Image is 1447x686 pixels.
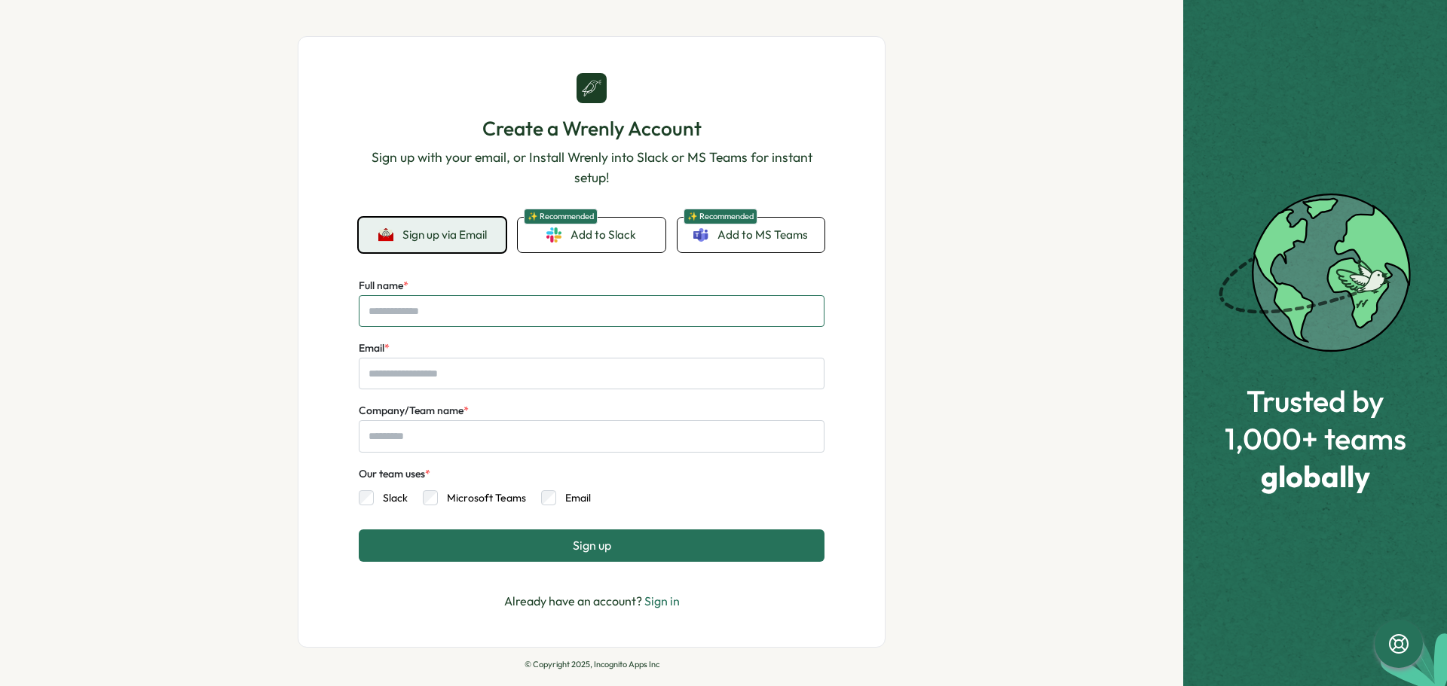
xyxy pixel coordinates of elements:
[359,278,408,294] label: Full name
[556,490,591,505] label: Email
[359,340,390,357] label: Email
[438,490,526,505] label: Microsoft Teams
[678,218,824,252] a: ✨ RecommendedAdd to MS Teams
[298,660,886,669] p: © Copyright 2025, Incognito Apps Inc
[717,227,808,243] span: Add to MS Teams
[684,209,757,224] span: ✨ Recommended
[359,466,430,483] div: Our team uses
[359,403,469,419] label: Company/Team name
[518,218,665,252] a: ✨ RecommendedAdd to Slack
[402,228,487,242] span: Sign up via Email
[359,115,824,142] h1: Create a Wrenly Account
[359,218,506,252] button: Sign up via Email
[644,593,680,608] a: Sign in
[573,538,611,552] span: Sign up
[571,227,636,243] span: Add to Slack
[1225,459,1406,492] span: globally
[374,490,408,505] label: Slack
[359,529,824,561] button: Sign up
[504,592,680,611] p: Already have an account?
[359,148,824,188] p: Sign up with your email, or Install Wrenly into Slack or MS Teams for instant setup!
[1225,422,1406,455] span: 1,000+ teams
[1225,384,1406,417] span: Trusted by
[524,209,598,224] span: ✨ Recommended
